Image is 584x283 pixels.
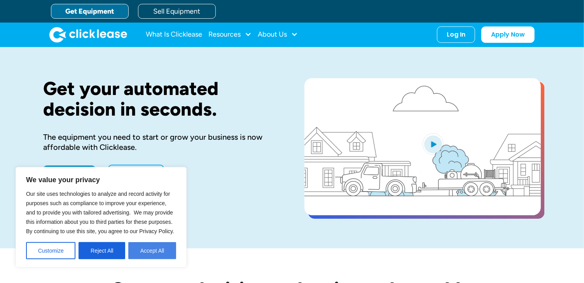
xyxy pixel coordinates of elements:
a: home [49,27,127,42]
div: About Us [258,27,298,42]
a: Apply Now [43,165,96,181]
div: The equipment you need to start or grow your business is now affordable with Clicklease. [43,132,280,152]
div: Resources [208,27,252,42]
a: Apply Now [481,26,535,43]
div: Log In [447,31,465,39]
div: We value your privacy [16,167,187,267]
button: Customize [26,242,75,259]
p: We value your privacy [26,175,176,185]
img: Clicklease logo [49,27,127,42]
a: Sell Equipment [138,4,216,19]
a: Learn More [108,165,164,182]
span: Our site uses technologies to analyze and record activity for purposes such as compliance to impr... [26,191,174,234]
h1: Get your automated decision in seconds. [43,78,280,120]
button: Reject All [79,242,125,259]
a: Get Equipment [51,4,129,19]
img: Blue play button logo on a light blue circular background [423,133,444,155]
a: open lightbox [304,78,541,215]
button: Accept All [128,242,176,259]
a: What Is Clicklease [146,27,202,42]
